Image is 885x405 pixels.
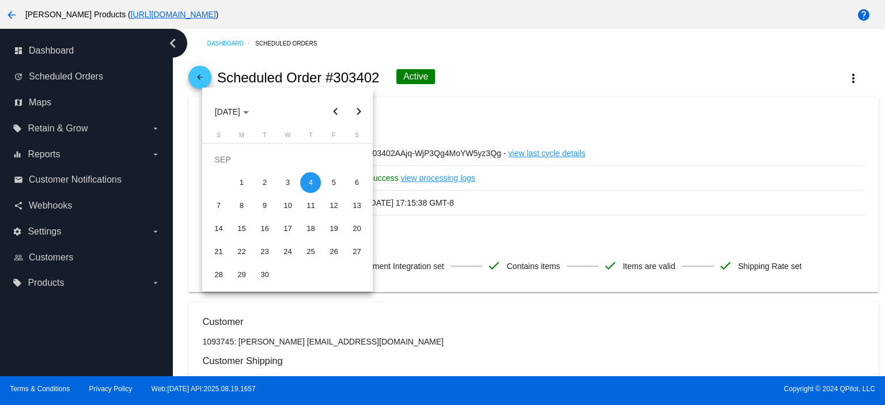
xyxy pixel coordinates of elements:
[322,240,345,263] td: September 26, 2025
[208,218,229,239] div: 14
[276,194,299,217] td: September 10, 2025
[276,240,299,263] td: September 24, 2025
[254,172,275,193] div: 2
[207,194,230,217] td: September 7, 2025
[299,240,322,263] td: September 25, 2025
[230,217,253,240] td: September 15, 2025
[208,264,229,285] div: 28
[323,195,344,216] div: 12
[276,217,299,240] td: September 17, 2025
[206,100,258,123] button: Choose month and year
[254,241,275,262] div: 23
[277,241,298,262] div: 24
[322,217,345,240] td: September 19, 2025
[230,171,253,194] td: September 1, 2025
[230,263,253,286] td: September 29, 2025
[300,172,321,193] div: 4
[231,195,252,216] div: 8
[207,148,368,171] td: SEP
[231,218,252,239] div: 15
[230,194,253,217] td: September 8, 2025
[230,240,253,263] td: September 22, 2025
[215,107,249,116] span: [DATE]
[253,131,276,143] th: Tuesday
[345,217,368,240] td: September 20, 2025
[345,194,368,217] td: September 13, 2025
[324,100,347,123] button: Previous month
[254,264,275,285] div: 30
[300,195,321,216] div: 11
[208,195,229,216] div: 7
[253,240,276,263] td: September 23, 2025
[323,218,344,239] div: 19
[323,172,344,193] div: 5
[299,194,322,217] td: September 11, 2025
[299,217,322,240] td: September 18, 2025
[345,131,368,143] th: Saturday
[345,240,368,263] td: September 27, 2025
[253,194,276,217] td: September 9, 2025
[346,195,367,216] div: 13
[231,264,252,285] div: 29
[253,217,276,240] td: September 16, 2025
[347,100,370,123] button: Next month
[277,195,298,216] div: 10
[277,218,298,239] div: 17
[300,218,321,239] div: 18
[346,241,367,262] div: 27
[346,172,367,193] div: 6
[253,171,276,194] td: September 2, 2025
[254,218,275,239] div: 16
[207,217,230,240] td: September 14, 2025
[300,241,321,262] div: 25
[231,241,252,262] div: 22
[276,171,299,194] td: September 3, 2025
[346,218,367,239] div: 20
[208,241,229,262] div: 21
[322,194,345,217] td: September 12, 2025
[254,195,275,216] div: 9
[299,131,322,143] th: Thursday
[230,131,253,143] th: Monday
[277,172,298,193] div: 3
[345,171,368,194] td: September 6, 2025
[322,131,345,143] th: Friday
[323,241,344,262] div: 26
[207,263,230,286] td: September 28, 2025
[253,263,276,286] td: September 30, 2025
[207,131,230,143] th: Sunday
[322,171,345,194] td: September 5, 2025
[231,172,252,193] div: 1
[299,171,322,194] td: September 4, 2025
[207,240,230,263] td: September 21, 2025
[276,131,299,143] th: Wednesday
